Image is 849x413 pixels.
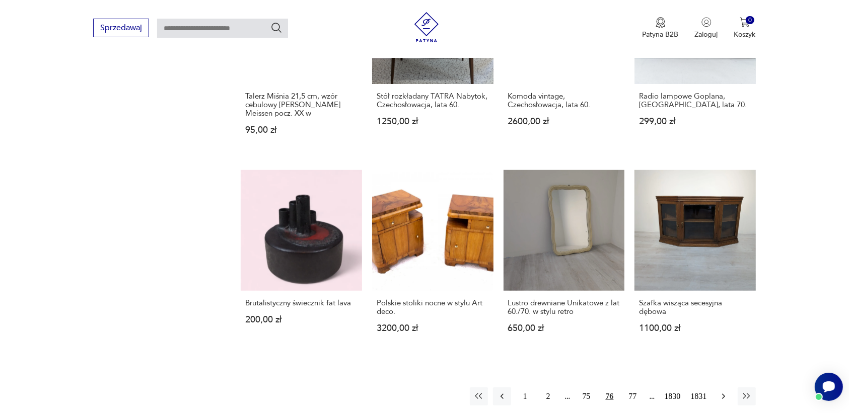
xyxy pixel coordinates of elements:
[643,17,679,39] a: Ikona medaluPatyna B2B
[656,17,666,28] img: Ikona medalu
[688,387,710,405] button: 1831
[241,170,362,353] a: Brutalistyczny świecznik fat lavaBrutalistyczny świecznik fat lava200,00 zł
[377,92,489,109] h3: Stół rozkładany TATRA Nabytok, Czechosłowacja, lata 60.
[643,30,679,39] p: Patyna B2B
[270,22,282,34] button: Szukaj
[578,387,596,405] button: 75
[516,387,534,405] button: 1
[624,387,642,405] button: 77
[508,299,620,316] h3: Lustro drewniane Unikatowe z lat 60./70. w stylu retro
[746,16,754,25] div: 0
[411,12,442,42] img: Patyna - sklep z meblami i dekoracjami vintage
[643,17,679,39] button: Patyna B2B
[601,387,619,405] button: 76
[539,387,557,405] button: 2
[377,117,489,126] p: 1250,00 zł
[662,387,683,405] button: 1830
[93,19,149,37] button: Sprzedawaj
[639,117,751,126] p: 299,00 zł
[740,17,750,27] img: Ikona koszyka
[634,170,756,353] a: Szafka wisząca secesyjna dębowaSzafka wisząca secesyjna dębowa1100,00 zł
[245,126,358,134] p: 95,00 zł
[508,117,620,126] p: 2600,00 zł
[245,92,358,118] h3: Talerz Miśnia 21,5 cm, wzór cebulowy [PERSON_NAME] Meissen pocz. XX w
[377,324,489,333] p: 3200,00 zł
[639,299,751,316] h3: Szafka wisząca secesyjna dębowa
[695,30,718,39] p: Zaloguj
[815,373,843,401] iframe: Smartsupp widget button
[508,324,620,333] p: 650,00 zł
[93,25,149,32] a: Sprzedawaj
[245,299,358,307] h3: Brutalistyczny świecznik fat lava
[734,30,756,39] p: Koszyk
[639,324,751,333] p: 1100,00 zł
[695,17,718,39] button: Zaloguj
[372,170,493,353] a: Polskie stoliki nocne w stylu Art deco.Polskie stoliki nocne w stylu Art deco.3200,00 zł
[701,17,712,27] img: Ikonka użytkownika
[734,17,756,39] button: 0Koszyk
[245,315,358,324] p: 200,00 zł
[639,92,751,109] h3: Radio lampowe Goplana, [GEOGRAPHIC_DATA], lata 70.
[504,170,625,353] a: Lustro drewniane Unikatowe z lat 60./70. w stylu retroLustro drewniane Unikatowe z lat 60./70. w ...
[377,299,489,316] h3: Polskie stoliki nocne w stylu Art deco.
[508,92,620,109] h3: Komoda vintage, Czechosłowacja, lata 60.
